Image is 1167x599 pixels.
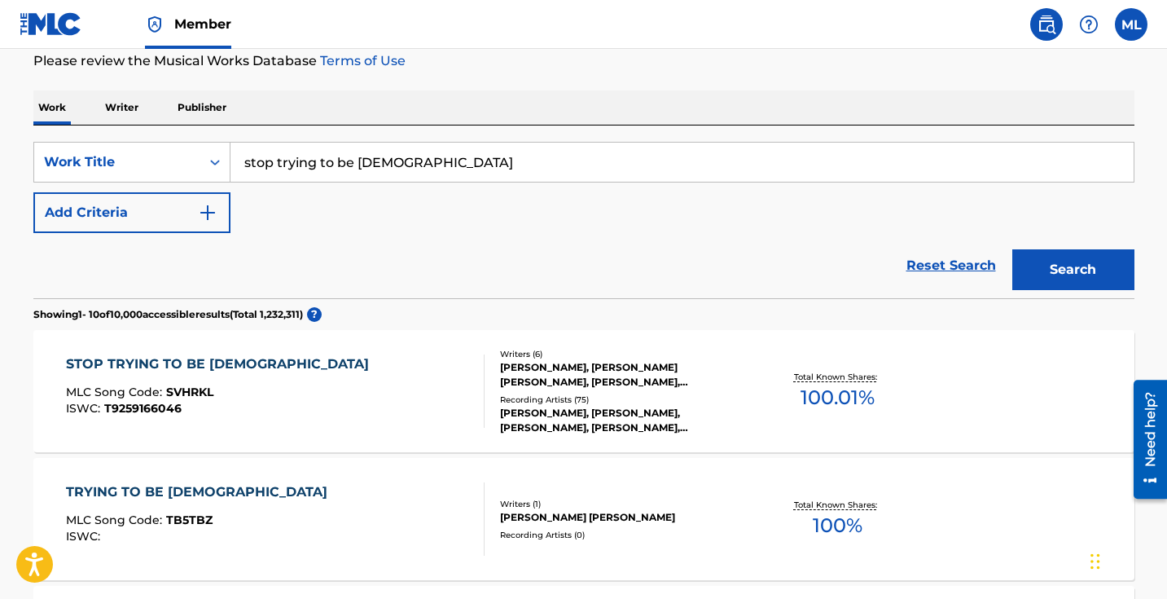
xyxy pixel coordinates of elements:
[500,498,746,510] div: Writers ( 1 )
[66,482,336,502] div: TRYING TO BE [DEMOGRAPHIC_DATA]
[794,371,881,383] p: Total Known Shares:
[174,15,231,33] span: Member
[1079,15,1099,34] img: help
[500,510,746,525] div: [PERSON_NAME] [PERSON_NAME]
[801,383,875,412] span: 100.01 %
[44,152,191,172] div: Work Title
[66,385,166,399] span: MLC Song Code :
[166,513,213,527] span: TB5TBZ
[1030,8,1063,41] a: Public Search
[500,360,746,390] div: [PERSON_NAME], [PERSON_NAME] [PERSON_NAME], [PERSON_NAME], [PERSON_NAME], [PERSON_NAME] [PERSON_N...
[33,458,1134,580] a: TRYING TO BE [DEMOGRAPHIC_DATA]MLC Song Code:TB5TBZISWC:Writers (1)[PERSON_NAME] [PERSON_NAME]Rec...
[66,401,104,416] span: ISWC :
[1121,374,1167,505] iframe: Resource Center
[33,90,71,125] p: Work
[104,401,182,416] span: T9259166046
[33,192,230,233] button: Add Criteria
[1073,8,1105,41] div: Help
[307,307,322,322] span: ?
[898,248,1004,284] a: Reset Search
[198,203,217,222] img: 9d2ae6d4665cec9f34b9.svg
[145,15,165,34] img: Top Rightsholder
[1012,249,1134,290] button: Search
[33,307,303,322] p: Showing 1 - 10 of 10,000 accessible results (Total 1,232,311 )
[794,499,881,511] p: Total Known Shares:
[500,529,746,541] div: Recording Artists ( 0 )
[66,355,377,374] div: STOP TRYING TO BE [DEMOGRAPHIC_DATA]
[66,513,166,527] span: MLC Song Code :
[1086,521,1167,599] iframe: Chat Widget
[1090,537,1100,586] div: Drag
[166,385,213,399] span: SVHRKL
[33,51,1134,71] p: Please review the Musical Works Database
[500,394,746,406] div: Recording Artists ( 75 )
[100,90,143,125] p: Writer
[813,511,862,540] span: 100 %
[66,529,104,544] span: ISWC :
[500,406,746,435] div: [PERSON_NAME], [PERSON_NAME], [PERSON_NAME], [PERSON_NAME], [PERSON_NAME]
[317,53,406,68] a: Terms of Use
[173,90,231,125] p: Publisher
[20,12,82,36] img: MLC Logo
[500,348,746,360] div: Writers ( 6 )
[1115,8,1147,41] div: User Menu
[33,330,1134,452] a: STOP TRYING TO BE [DEMOGRAPHIC_DATA]MLC Song Code:SVHRKLISWC:T9259166046Writers (6)[PERSON_NAME],...
[33,142,1134,298] form: Search Form
[1037,15,1056,34] img: search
